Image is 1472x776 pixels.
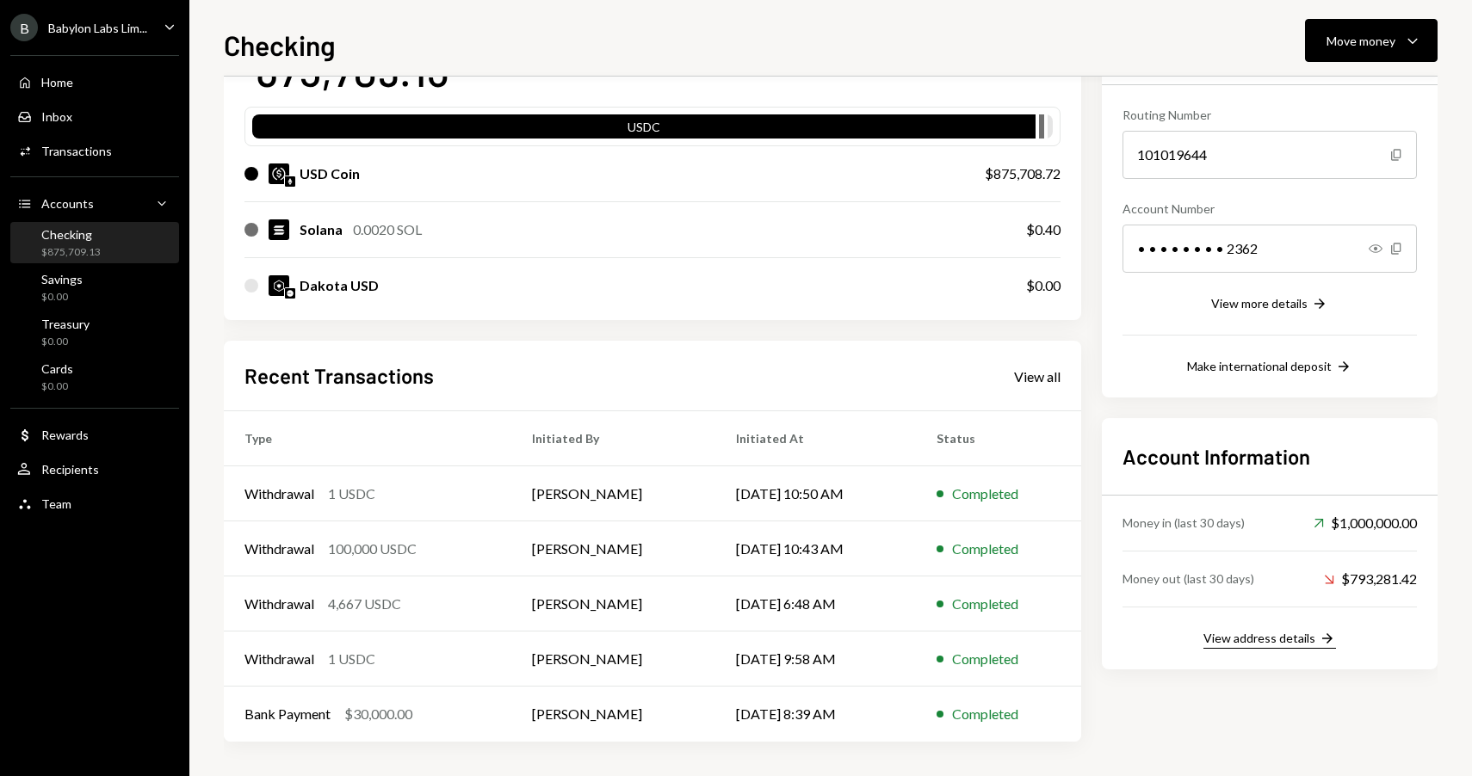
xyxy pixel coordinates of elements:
th: Status [916,411,1082,466]
div: Transactions [41,144,112,158]
div: • • • • • • • • 2362 [1123,225,1417,273]
td: [PERSON_NAME] [511,576,715,631]
td: [PERSON_NAME] [511,466,715,521]
div: USDC [252,118,1036,142]
div: $0.00 [1026,275,1061,296]
div: Make international deposit [1187,359,1332,373]
td: [DATE] 9:58 AM [715,631,916,687]
div: Recipients [41,462,99,477]
div: Withdrawal [244,649,314,669]
div: Completed [952,704,1018,724]
div: Move money [1327,32,1395,50]
div: View more details [1211,296,1308,311]
img: ethereum-mainnet [285,176,295,187]
div: Home [41,75,73,89]
div: 1 USDC [328,649,375,669]
a: View all [1014,366,1061,385]
a: Treasury$0.00 [10,311,179,353]
div: Babylon Labs Lim... [48,21,147,35]
div: 1 USDC [328,483,375,504]
th: Type [224,411,511,466]
div: Account Number [1123,200,1417,218]
div: 0.0020 SOL [353,219,422,240]
td: [PERSON_NAME] [511,687,715,742]
div: View all [1014,368,1061,385]
img: USDC [269,163,289,184]
a: Team [10,488,179,519]
div: Money in (last 30 days) [1123,514,1245,532]
a: Savings$0.00 [10,267,179,308]
div: 4,667 USDC [328,594,401,614]
div: Checking [41,227,101,242]
td: [PERSON_NAME] [511,521,715,576]
td: [DATE] 10:50 AM [715,466,916,521]
a: Accounts [10,188,179,219]
div: $0.00 [41,379,73,394]
td: [DATE] 10:43 AM [715,521,916,576]
div: Treasury [41,317,90,331]
div: Savings [41,272,83,286]
div: Rewards [41,428,89,442]
div: Routing Number [1123,106,1417,124]
div: Solana [300,219,343,240]
div: Bank Payment [244,704,331,724]
div: Accounts [41,196,94,211]
h2: Recent Transactions [244,361,434,390]
a: Transactions [10,135,179,166]
div: $0.00 [41,290,83,305]
div: Withdrawal [244,539,314,559]
img: SOL [269,219,289,240]
div: $30,000.00 [344,704,412,724]
img: base-mainnet [285,288,295,299]
div: Completed [952,649,1018,669]
a: Rewards [10,419,179,450]
a: Recipients [10,453,179,484]
div: Withdrawal [244,594,314,614]
div: USD Coin [300,163,360,184]
div: View address details [1203,631,1315,645]
button: Move money [1305,19,1438,62]
div: B [10,14,38,41]
div: $0.40 [1026,219,1061,240]
div: 101019644 [1123,131,1417,179]
div: Team [41,496,71,511]
div: $793,281.42 [1324,569,1417,589]
img: DKUSD [269,275,289,296]
h2: Account Information [1123,442,1417,471]
div: Withdrawal [244,483,314,504]
div: $875,709.13 [41,245,101,260]
h1: Checking [224,28,336,62]
div: Completed [952,483,1018,504]
button: View address details [1203,630,1336,649]
td: [PERSON_NAME] [511,631,715,687]
div: Completed [952,539,1018,559]
th: Initiated By [511,411,715,466]
a: Checking$875,709.13 [10,222,179,263]
div: 100,000 USDC [328,539,417,559]
div: Dakota USD [300,275,379,296]
a: Home [10,66,179,97]
button: View more details [1211,295,1328,314]
a: Cards$0.00 [10,356,179,397]
div: Completed [952,594,1018,614]
td: [DATE] 8:39 AM [715,687,916,742]
div: $0.00 [41,335,90,349]
div: Inbox [41,109,72,124]
div: Cards [41,361,73,376]
td: [DATE] 6:48 AM [715,576,916,631]
th: Initiated At [715,411,916,466]
button: Make international deposit [1187,358,1352,377]
div: Money out (last 30 days) [1123,570,1254,588]
a: Inbox [10,101,179,132]
div: $875,708.72 [985,163,1061,184]
div: $1,000,000.00 [1314,513,1417,533]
